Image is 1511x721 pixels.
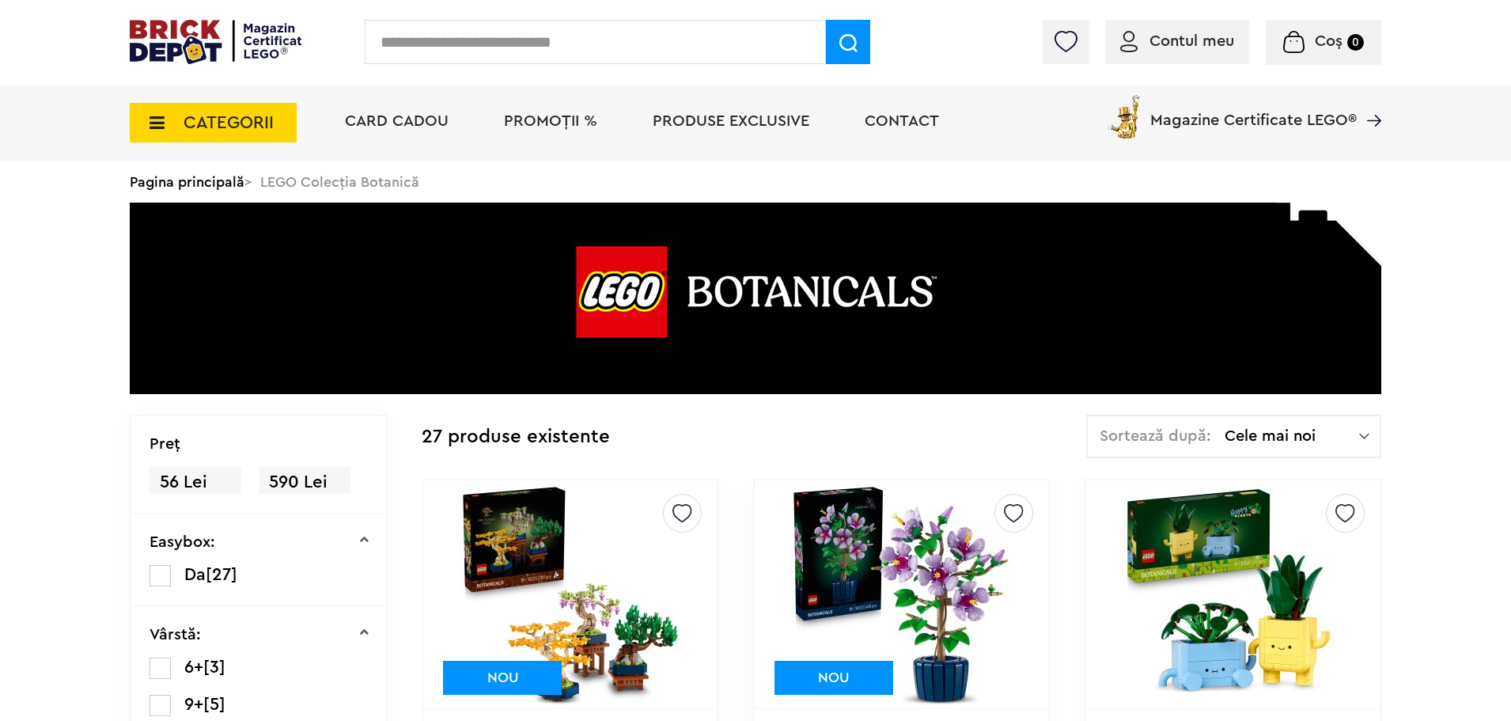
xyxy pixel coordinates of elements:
[653,113,809,129] a: Produse exclusive
[1347,34,1364,51] small: 0
[184,696,203,713] span: 9+
[130,203,1381,394] img: LEGO Colecția Botanică
[184,566,206,583] span: Da
[774,661,893,695] div: NOU
[1122,484,1343,705] img: Plante fericite
[184,658,203,676] span: 6+
[443,661,562,695] div: NOU
[422,415,610,460] div: 27 produse existente
[184,114,274,131] span: CATEGORII
[1120,33,1234,49] a: Contul meu
[1100,428,1211,444] span: Sortează după:
[865,113,939,129] a: Contact
[130,161,1381,203] div: > LEGO Colecția Botanică
[203,696,225,713] span: [5]
[460,484,681,705] img: Arbori bonsai
[345,113,449,129] a: Card Cadou
[150,467,241,498] span: 56 Lei
[203,658,225,676] span: [3]
[1357,92,1381,108] a: Magazine Certificate LEGO®
[259,467,350,498] span: 590 Lei
[1149,33,1234,49] span: Contul meu
[504,113,597,129] a: PROMOȚII %
[1150,92,1357,128] span: Magazine Certificate LEGO®
[1315,33,1342,49] span: Coș
[150,436,180,452] p: Preţ
[206,566,237,583] span: [27]
[790,484,1012,705] img: Hibiscus
[150,534,215,550] p: Easybox:
[1225,428,1359,444] span: Cele mai noi
[130,175,244,189] a: Pagina principală
[150,627,201,643] p: Vârstă:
